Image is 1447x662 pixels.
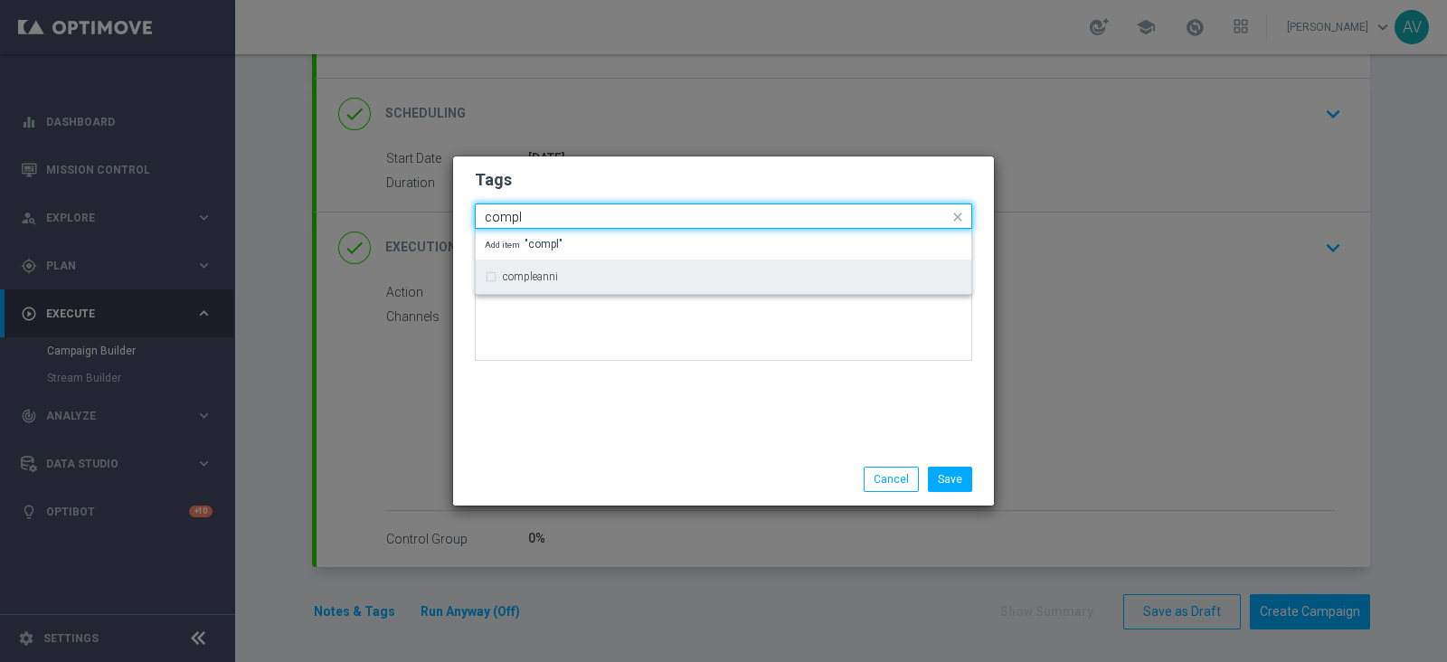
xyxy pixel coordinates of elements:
[485,262,962,291] div: compleanni
[485,240,525,250] span: Add item
[475,203,972,229] ng-select: informativa, star
[485,239,563,250] span: "compl"
[475,169,972,191] h2: Tags
[503,271,558,282] label: compleanni
[864,467,919,492] button: Cancel
[475,229,972,295] ng-dropdown-panel: Options list
[928,467,972,492] button: Save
